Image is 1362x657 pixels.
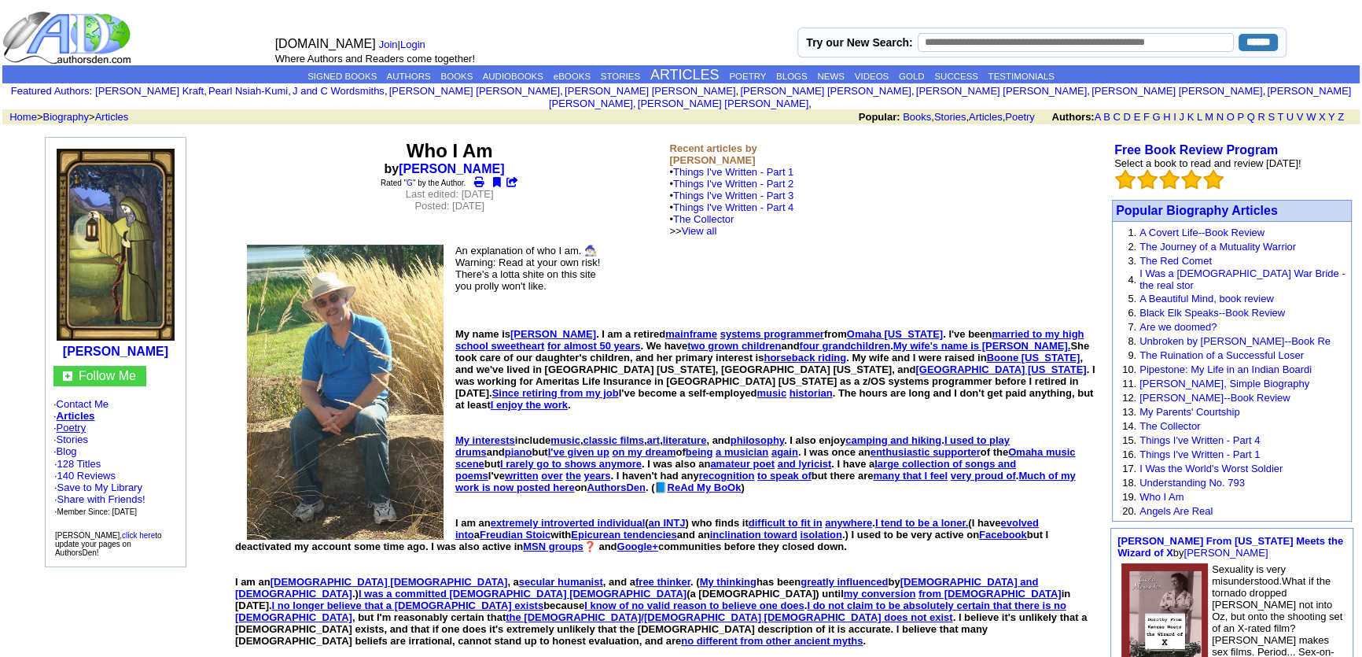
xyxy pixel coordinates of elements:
[1197,111,1202,123] a: L
[903,111,931,123] a: Books
[387,87,388,96] font: i
[399,162,504,175] a: [PERSON_NAME]
[43,111,90,123] a: Biography
[1328,111,1334,123] a: Y
[757,470,812,482] a: to speak of
[1128,274,1136,286] font: 4.
[969,111,1003,123] a: Articles
[381,179,466,187] font: Rated " " by the Author.
[649,517,686,529] a: an INTJ
[720,328,824,340] a: systems programmer
[455,245,600,292] font: An explanation of who I am. 🧙🏻‍♂️ Warning: Read at your own risk! There's a lotta shite on this s...
[359,588,687,600] a: I was a committed [DEMOGRAPHIC_DATA] [DEMOGRAPHIC_DATA]
[510,328,596,340] a: [PERSON_NAME]
[571,529,676,541] a: Epicurean tendencies
[669,142,756,166] b: Recent articles by [PERSON_NAME]
[235,600,1066,623] a: I do not claim to be absolutely certain that there is no [DEMOGRAPHIC_DATA]
[859,111,1358,123] font: , , ,
[673,213,734,225] a: The Collector
[716,446,768,458] a: a musician
[1091,85,1262,97] a: [PERSON_NAME] [PERSON_NAME]
[1117,535,1343,559] font: by
[1268,111,1275,123] a: S
[505,446,532,458] a: piano
[207,87,208,96] font: i
[554,72,591,81] a: eBOOKS
[987,352,1080,364] a: Boone [US_STATE]
[275,37,376,50] font: [DOMAIN_NAME]
[547,340,641,352] a: for almost 50 years
[57,434,88,445] a: Stories
[918,588,1062,600] a: from [DEMOGRAPHIC_DATA]
[817,72,845,81] a: NEWS
[1122,477,1136,489] font: 18.
[1103,111,1110,123] a: B
[57,422,87,434] a: Poetry
[682,225,717,237] a: View all
[812,100,813,109] font: i
[1139,255,1212,267] a: The Red Comet
[208,85,288,97] a: Pearl Nsiah-Kumi
[710,458,775,470] a: amateur poet
[806,36,912,49] label: Try our New Search:
[899,72,925,81] a: GOLD
[799,340,890,352] a: four grandchildren
[1114,157,1301,169] font: Select a book to read and review [DATE]!
[1090,87,1091,96] font: i
[764,352,846,364] a: horseback riding
[669,178,793,237] font: •
[731,434,784,446] a: philosophy
[57,493,145,505] a: Share with Friends!
[1128,255,1136,267] font: 3.
[1117,535,1343,559] a: [PERSON_NAME] From [US_STATE] Meets the Wizard of X
[492,387,619,399] a: Since retiring from my job
[1139,364,1312,375] a: Pipestone: My Life in an Indian Boardi
[934,111,966,123] a: Stories
[635,576,690,588] a: free thinker
[612,446,675,458] a: on my dream
[667,482,741,493] a: ReAd My BoOk
[565,470,581,482] a: the
[686,446,713,458] a: being
[235,576,1038,600] a: [DEMOGRAPHIC_DATA] and [DEMOGRAPHIC_DATA]
[844,588,916,600] a: my conversion
[549,85,1351,109] a: [PERSON_NAME] [PERSON_NAME]
[944,434,1010,446] a: I used to play
[729,72,766,81] a: POETRY
[1128,321,1136,333] font: 7.
[893,340,1071,352] a: My wife's name is [PERSON_NAME].
[57,410,95,422] a: Articles
[1257,111,1264,123] a: R
[379,39,398,50] a: Join
[79,369,136,382] font: Follow Me
[11,85,92,97] font: :
[57,149,175,341] img: 112038.jpg
[491,517,646,529] a: extremely introverted individual
[587,482,645,493] a: AuthorsDen
[63,345,168,358] a: [PERSON_NAME]
[687,340,781,352] a: two grown children
[379,39,431,50] font: |
[635,100,637,109] font: i
[710,529,797,541] a: inclination toward
[1128,241,1136,253] font: 2.
[293,85,385,97] a: J and C Wordsmiths
[2,10,134,65] img: logo_ad.gif
[519,576,603,588] a: secular humanist
[1122,505,1136,517] font: 20.
[1306,111,1316,123] a: W
[235,576,1087,647] span: I am an , a , and a . ( has been by .) (a [DEMOGRAPHIC_DATA]) until in [DATE]. because . , but I'...
[1122,434,1136,446] font: 15.
[1183,547,1268,559] a: [PERSON_NAME]
[95,111,129,123] a: Articles
[235,517,1048,552] span: I am an ( ) who finds it . (I have a with and an .) I used to be very active on but I deactivated...
[1122,406,1136,418] font: 13.
[1095,111,1101,123] a: A
[1128,227,1136,238] font: 1.
[455,328,1095,411] span: My name is . I am a retired from . I've been . We have and . She took care of our daughter's chil...
[4,111,128,123] font: > >
[55,531,162,557] font: [PERSON_NAME], to update your pages on AuthorsDen!
[669,213,734,237] font: • >>
[617,541,657,552] a: Google+
[873,470,948,482] a: many that I feel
